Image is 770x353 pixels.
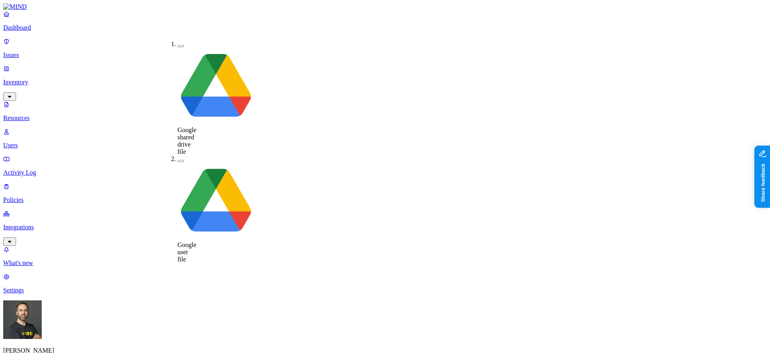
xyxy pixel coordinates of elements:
[3,38,767,59] a: Issues
[3,169,767,176] p: Activity Log
[178,163,255,240] img: google-drive
[3,65,767,100] a: Inventory
[178,241,197,263] span: Google user file
[3,24,767,31] p: Dashboard
[3,224,767,231] p: Integrations
[3,10,767,31] a: Dashboard
[3,259,767,267] p: What's new
[3,287,767,294] p: Settings
[3,273,767,294] a: Settings
[3,3,767,10] a: MIND
[3,114,767,122] p: Resources
[3,210,767,245] a: Integrations
[3,183,767,204] a: Policies
[3,142,767,149] p: Users
[3,246,767,267] a: What's new
[3,101,767,122] a: Resources
[3,51,767,59] p: Issues
[3,79,767,86] p: Inventory
[178,48,255,125] img: google-drive
[3,300,42,339] img: Tom Mayblum
[3,155,767,176] a: Activity Log
[3,196,767,204] p: Policies
[178,127,197,155] span: Google shared drive file
[3,128,767,149] a: Users
[3,3,27,10] img: MIND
